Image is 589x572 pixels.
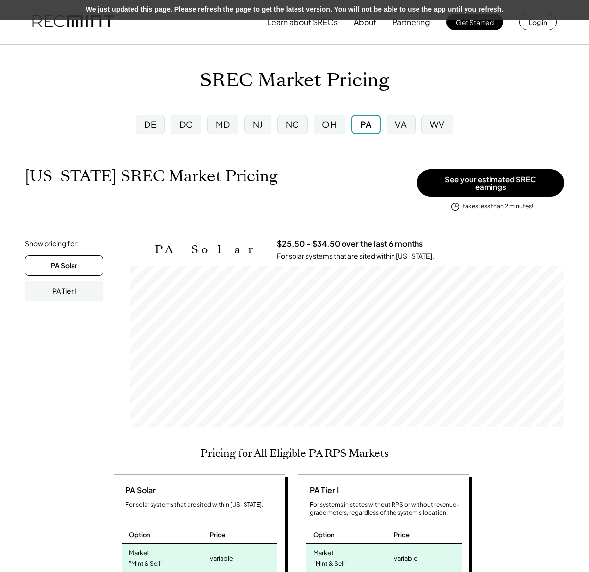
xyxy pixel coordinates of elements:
[313,546,334,557] div: Market
[129,557,163,571] div: "Mint & Sell"
[430,118,445,130] div: WV
[125,501,277,509] div: For solar systems that are sited within [US_STATE].
[51,261,77,271] div: PA Solar
[394,551,417,565] div: variable
[129,530,150,539] div: Option
[310,501,462,518] div: For systems in states without RPS or without revenue-grade meters, regardless of the system's loc...
[210,551,233,565] div: variable
[277,251,434,261] div: For solar systems that are sited within [US_STATE].
[179,118,193,130] div: DC
[417,169,564,197] button: See your estimated SREC earnings
[32,5,114,39] img: recmint-logotype%403x.png
[25,167,278,186] h1: [US_STATE] SREC Market Pricing
[519,14,557,30] button: Log in
[129,546,149,557] div: Market
[463,202,533,211] div: takes less than 2 minutes!
[360,118,372,130] div: PA
[253,118,263,130] div: NJ
[210,530,225,539] div: Price
[267,12,338,32] button: Learn about SRECs
[216,118,230,130] div: MD
[277,239,423,249] h3: $25.50 - $34.50 over the last 6 months
[394,530,410,539] div: Price
[122,485,156,496] div: PA Solar
[446,14,503,30] button: Get Started
[313,530,335,539] div: Option
[155,243,262,257] h2: PA Solar
[25,239,79,249] div: Show pricing for:
[313,557,347,571] div: "Mint & Sell"
[52,286,76,296] div: PA Tier I
[200,69,389,92] h1: SREC Market Pricing
[395,118,407,130] div: VA
[322,118,337,130] div: OH
[144,118,156,130] div: DE
[200,447,389,460] h2: Pricing for All Eligible PA RPS Markets
[393,12,430,32] button: Partnering
[286,118,299,130] div: NC
[354,12,376,32] button: About
[306,485,339,496] div: PA Tier I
